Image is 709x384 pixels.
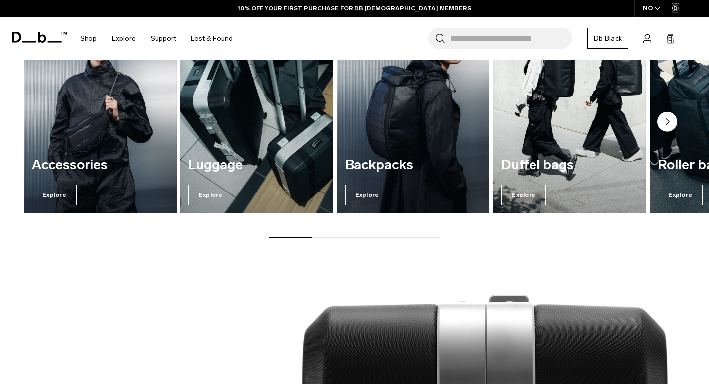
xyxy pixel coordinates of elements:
a: Support [151,21,176,56]
a: Lost & Found [191,21,233,56]
span: Explore [501,185,546,205]
a: Luggage Explore [180,7,333,213]
a: Duffel bags Explore [493,7,646,213]
a: Shop [80,21,97,56]
div: 1 / 7 [24,7,177,213]
a: Accessories Explore [24,7,177,213]
div: 2 / 7 [180,7,333,213]
a: Backpacks Explore [337,7,490,213]
span: Explore [32,185,77,205]
h3: Duffel bags [501,158,638,173]
span: Explore [345,185,390,205]
span: Explore [188,185,233,205]
div: 3 / 7 [337,7,490,213]
a: Db Black [587,28,628,49]
a: Explore [112,21,136,56]
h3: Accessories [32,158,169,173]
button: Next slide [657,112,677,134]
h3: Backpacks [345,158,482,173]
div: 4 / 7 [493,7,646,213]
h3: Luggage [188,158,325,173]
nav: Main Navigation [73,17,240,60]
span: Explore [658,185,703,205]
a: 10% OFF YOUR FIRST PURCHASE FOR DB [DEMOGRAPHIC_DATA] MEMBERS [238,4,471,13]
